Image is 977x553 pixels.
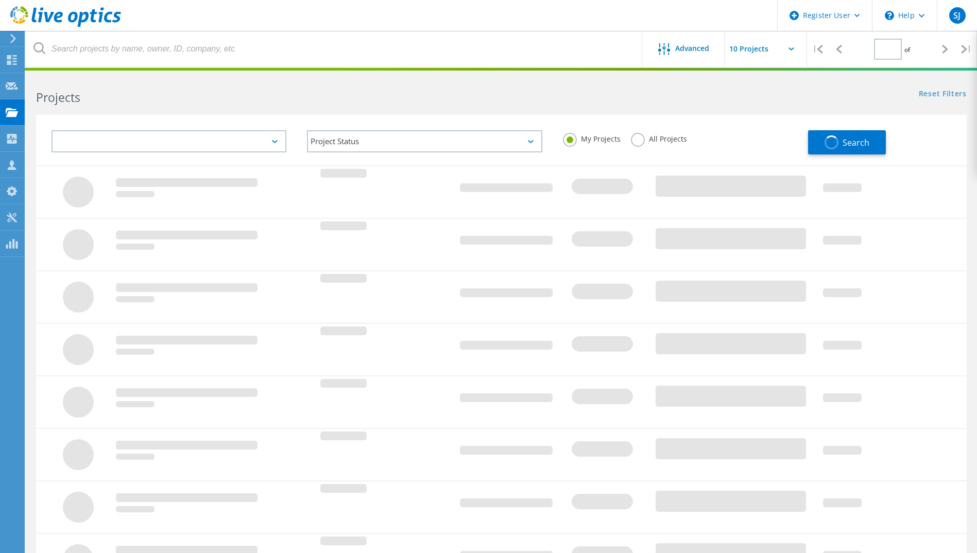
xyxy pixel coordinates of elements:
span: Search [843,137,869,148]
div: | [807,31,828,67]
b: Projects [36,89,80,106]
div: | [956,31,977,67]
input: Search projects by name, owner, ID, company, etc [26,31,643,67]
label: All Projects [631,133,687,143]
span: Advanced [675,45,709,52]
label: My Projects [563,133,621,143]
div: Project Status [307,130,542,152]
span: SJ [953,11,961,20]
button: Search [808,130,886,154]
span: of [904,45,910,54]
a: Reset Filters [919,90,967,99]
svg: \n [885,11,894,20]
a: Live Optics Dashboard [10,22,121,29]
